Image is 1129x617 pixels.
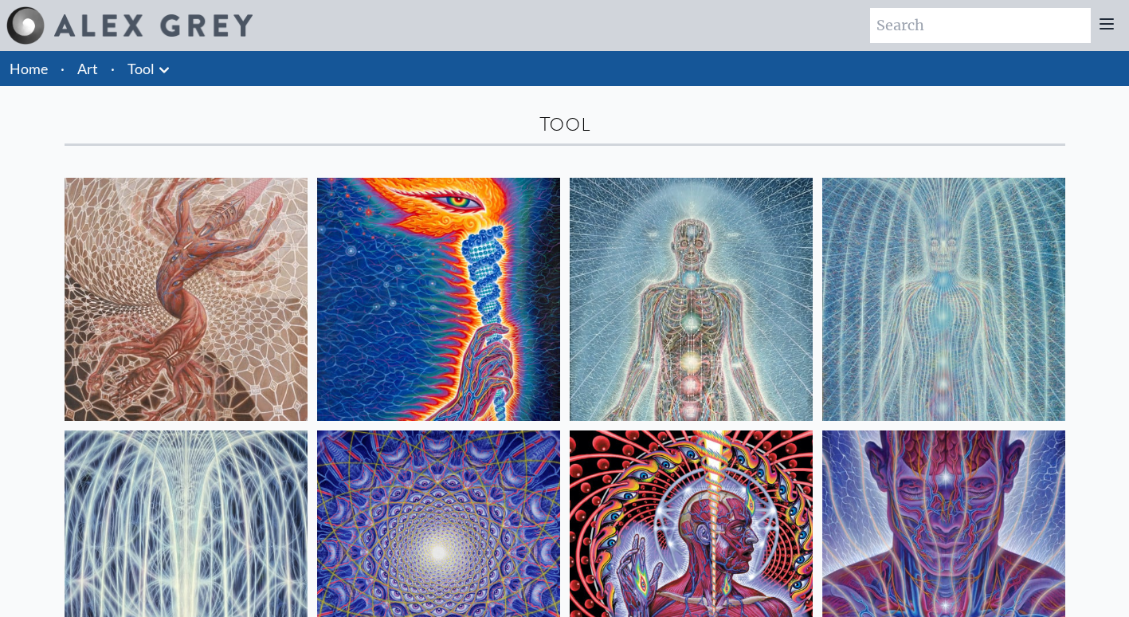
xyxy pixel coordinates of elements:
li: · [104,51,121,86]
li: · [54,51,71,86]
a: Tool [127,57,155,80]
a: Home [10,60,48,77]
a: Art [77,57,98,80]
input: Search [870,8,1091,43]
div: Tool [65,112,1065,137]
